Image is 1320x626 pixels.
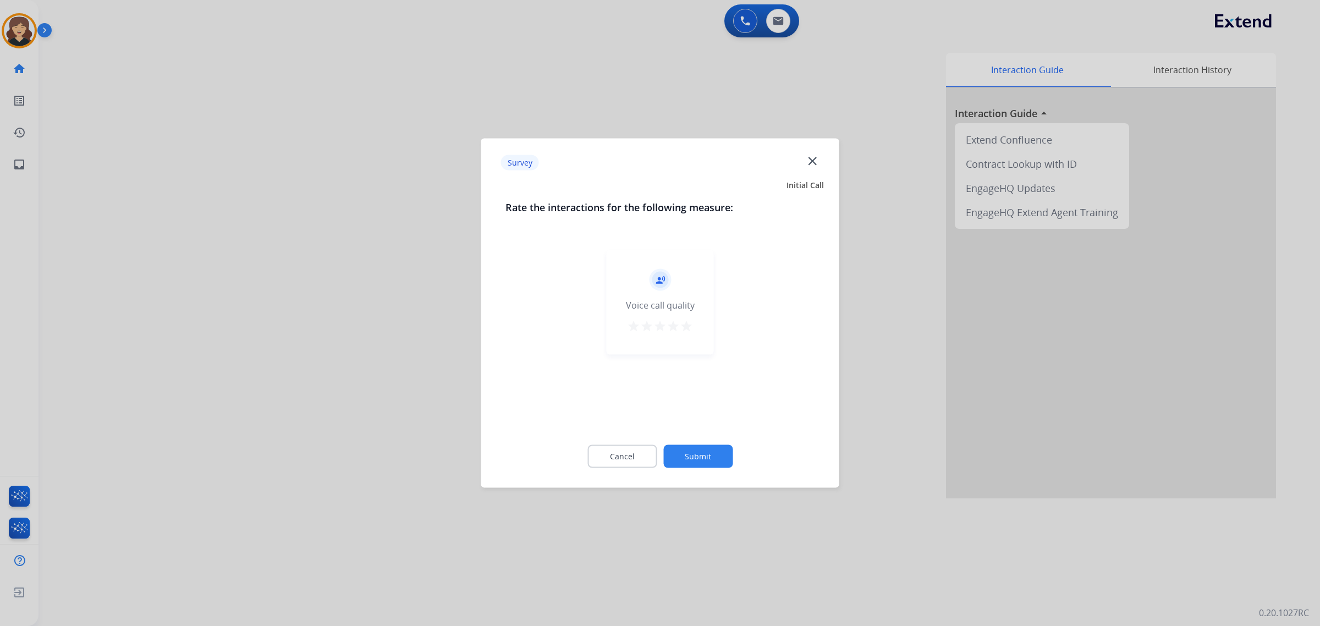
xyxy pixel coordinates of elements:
span: Initial Call [787,180,824,191]
h3: Rate the interactions for the following measure: [505,200,815,215]
mat-icon: star [653,320,667,333]
p: 0.20.1027RC [1259,606,1309,619]
mat-icon: star [680,320,693,333]
mat-icon: star [667,320,680,333]
mat-icon: record_voice_over [655,275,665,285]
button: Submit [663,445,733,468]
mat-icon: star [640,320,653,333]
button: Cancel [587,445,657,468]
p: Survey [501,155,539,170]
mat-icon: close [805,153,820,168]
div: Voice call quality [626,299,695,312]
mat-icon: star [627,320,640,333]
